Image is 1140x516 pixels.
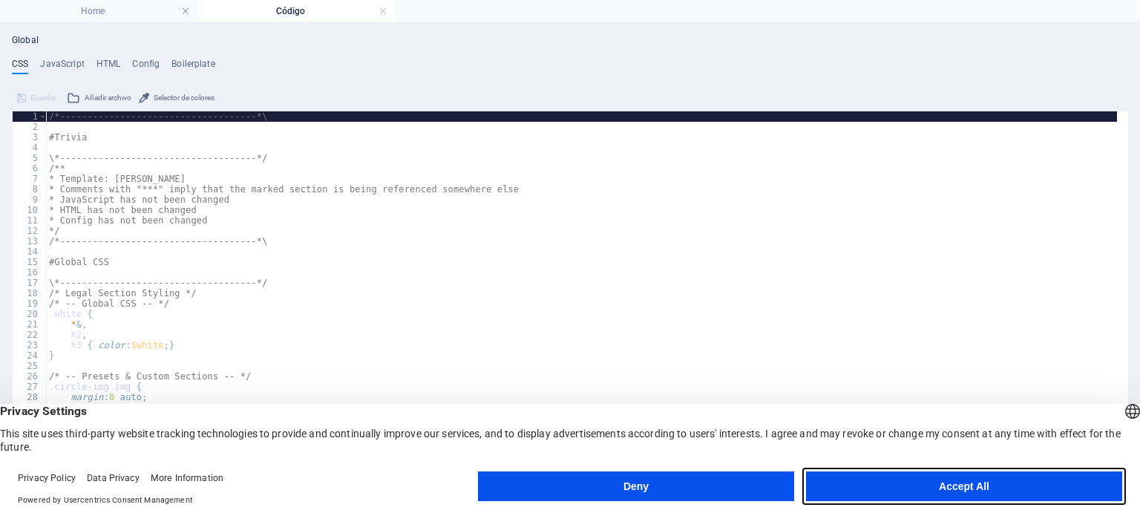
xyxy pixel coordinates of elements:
div: 21 [13,319,47,330]
div: 5 [13,153,47,163]
div: 4 [13,143,47,153]
div: 19 [13,298,47,309]
div: 2 [13,122,47,132]
div: 8 [13,184,47,195]
span: Selector de colores [154,89,214,107]
div: 25 [13,361,47,371]
button: Añadir archivo [65,89,134,107]
div: 1 [13,111,47,122]
div: 14 [13,246,47,257]
button: Selector de colores [137,89,217,107]
div: 28 [13,392,47,402]
div: 27 [13,382,47,392]
div: 20 [13,309,47,319]
div: 23 [13,340,47,350]
h4: Código [197,3,395,19]
div: 24 [13,350,47,361]
h4: JavaScript [40,59,84,75]
div: 10 [13,205,47,215]
div: 7 [13,174,47,184]
div: 6 [13,163,47,174]
h4: HTML [96,59,121,75]
span: Añadir archivo [85,89,131,107]
div: 16 [13,267,47,278]
div: 12 [13,226,47,236]
h4: CSS [12,59,28,75]
h4: Global [12,35,39,47]
div: 9 [13,195,47,205]
h4: Config [132,59,160,75]
div: 22 [13,330,47,340]
div: 3 [13,132,47,143]
div: 18 [13,288,47,298]
div: 13 [13,236,47,246]
div: 15 [13,257,47,267]
h4: Boilerplate [171,59,215,75]
div: 29 [13,402,47,413]
div: 17 [13,278,47,288]
div: 26 [13,371,47,382]
div: 11 [13,215,47,226]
